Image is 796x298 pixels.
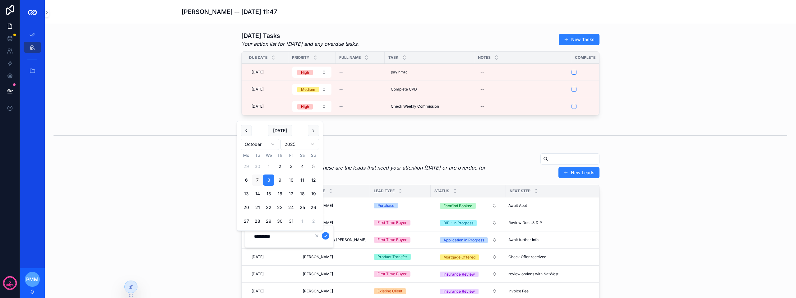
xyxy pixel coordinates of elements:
[480,87,484,92] div: --
[308,216,319,227] button: Sunday, 2 November 2025
[241,152,252,158] th: Monday
[252,152,263,158] th: Tuesday
[303,254,366,259] a: [PERSON_NAME]
[434,189,449,193] span: Status
[297,161,308,172] button: Saturday, 4 October 2025
[285,161,297,172] button: Friday, 3 October 2025
[508,289,529,294] span: Invoice Fee
[506,252,593,262] a: Check Offer received
[263,188,274,199] button: Wednesday, 15 October 2025
[285,216,297,227] button: Friday, 31 October 2025
[274,175,285,186] button: Thursday, 9 October 2025
[508,203,527,208] span: Await Appt
[274,152,285,158] th: Thursday
[274,188,285,199] button: Thursday, 16 October 2025
[297,175,308,186] button: Saturday, 11 October 2025
[241,31,359,40] h1: [DATE] Tasks
[301,104,309,109] div: High
[339,104,343,109] span: --
[26,276,39,283] span: PMM
[249,286,295,296] a: [DATE]
[374,189,395,193] span: Lead Type
[443,254,475,260] div: Mortgage Offered
[374,203,427,208] a: Purchase
[252,188,263,199] button: Tuesday, 14 October 2025
[268,125,292,136] button: [DATE]
[297,152,308,158] th: Saturday
[263,152,274,158] th: Wednesday
[241,155,497,164] h1: [DATE] Leads – Follow-Ups
[249,84,285,94] a: [DATE]
[339,55,361,60] span: Full Name
[252,175,263,186] button: Today, Tuesday, 7 October 2025
[274,216,285,227] button: Thursday, 30 October 2025
[575,55,595,60] span: Complete
[434,217,502,229] a: Select Button
[263,202,274,213] button: Wednesday, 22 October 2025
[374,271,427,277] a: First Time Buyer
[249,101,285,111] a: [DATE]
[249,55,267,60] span: Due Date
[241,152,319,227] table: October 2025
[391,104,439,109] span: Check Weekly Commission
[252,272,264,277] span: [DATE]
[339,70,381,75] a: --
[301,87,315,92] div: Medium
[308,152,319,158] th: Sunday
[297,202,308,213] button: Saturday, 25 October 2025
[308,188,319,199] button: Sunday, 19 October 2025
[435,200,502,211] button: Select Button
[263,175,274,186] button: Wednesday, 8 October 2025, selected
[285,175,297,186] button: Friday, 10 October 2025
[303,203,366,208] a: [PERSON_NAME]
[391,87,417,92] span: Complete CPD
[480,70,484,75] div: --
[308,161,319,172] button: Sunday, 5 October 2025
[443,220,473,226] div: DIP - In Progress
[435,286,502,297] button: Select Button
[292,67,331,78] button: Select Button
[252,161,263,172] button: Tuesday, 30 September 2025
[339,104,381,109] a: --
[303,254,333,259] span: [PERSON_NAME]
[506,235,593,245] a: Await further info
[249,269,295,279] a: [DATE]
[377,220,407,226] div: First Time Buyer
[308,202,319,213] button: Sunday, 26 October 2025
[480,104,484,109] div: --
[434,268,502,280] a: Select Button
[478,67,567,77] a: --
[434,200,502,212] a: Select Button
[435,217,502,228] button: Select Button
[241,40,359,48] em: Your action list for [DATE] and any overdue tasks.
[303,220,366,225] a: [PERSON_NAME]
[508,220,542,225] span: Review Docs & DIP
[241,188,252,199] button: Monday, 13 October 2025
[252,254,264,259] span: [DATE]
[252,216,263,227] button: Tuesday, 28 October 2025
[292,101,331,112] button: Select Button
[252,104,264,109] span: [DATE]
[249,67,285,77] a: [DATE]
[377,271,407,277] div: First Time Buyer
[339,87,343,92] span: --
[303,237,366,242] a: [PERSON_NAME] / [PERSON_NAME]
[443,203,472,209] div: Factfind Booked
[252,70,264,75] span: [DATE]
[303,289,333,294] span: [PERSON_NAME]
[274,161,285,172] button: Thursday, 2 October 2025
[303,272,333,277] span: [PERSON_NAME]
[285,188,297,199] button: Friday, 17 October 2025
[241,161,252,172] button: Monday, 29 September 2025
[241,202,252,213] button: Monday, 20 October 2025
[285,152,297,158] th: Friday
[374,288,427,294] a: Existing Client
[510,189,530,193] span: Next Step
[303,272,366,277] a: [PERSON_NAME]
[6,282,14,287] p: days
[443,272,475,277] div: Insurance Review
[508,237,539,242] span: Await further info
[559,34,599,45] a: New Tasks
[20,25,45,85] div: scrollable content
